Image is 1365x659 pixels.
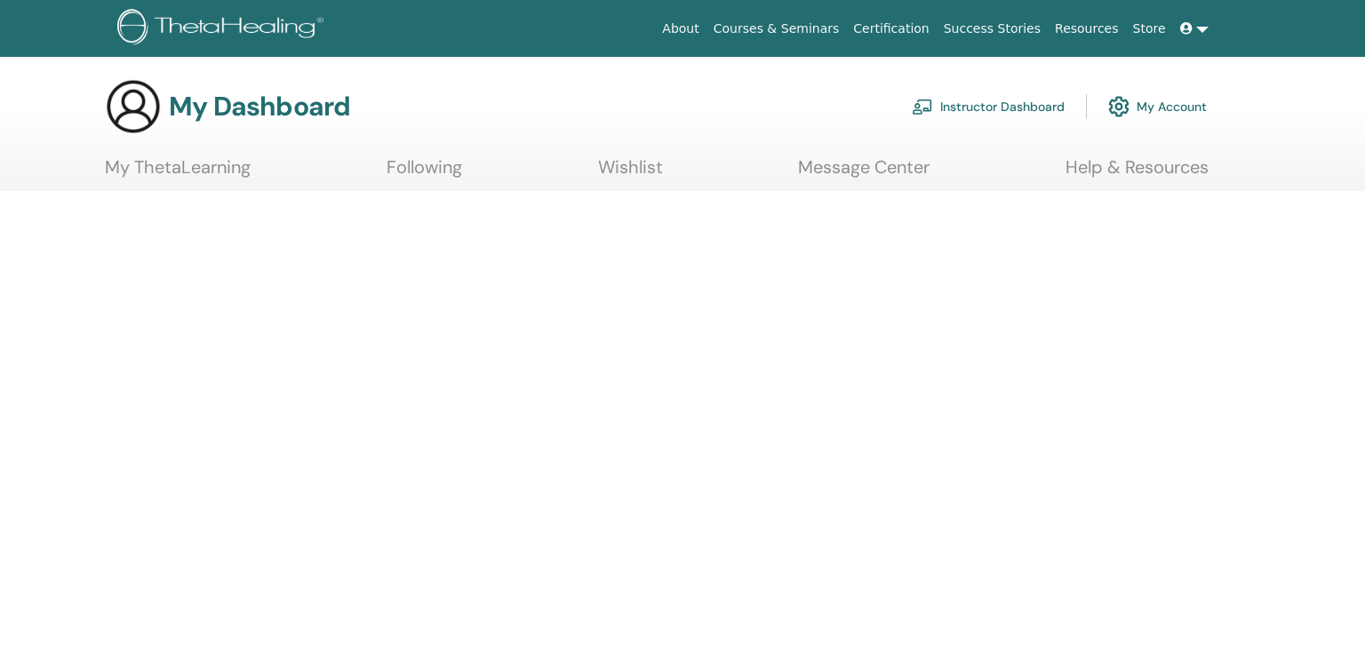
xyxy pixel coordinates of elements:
[912,87,1065,126] a: Instructor Dashboard
[937,12,1048,45] a: Success Stories
[169,91,350,123] h3: My Dashboard
[655,12,706,45] a: About
[706,12,847,45] a: Courses & Seminars
[1126,12,1173,45] a: Store
[798,156,930,191] a: Message Center
[105,78,162,135] img: generic-user-icon.jpg
[387,156,462,191] a: Following
[117,9,330,49] img: logo.png
[912,99,933,115] img: chalkboard-teacher.svg
[1066,156,1209,191] a: Help & Resources
[598,156,663,191] a: Wishlist
[1108,91,1130,122] img: cog.svg
[1108,87,1207,126] a: My Account
[105,156,251,191] a: My ThetaLearning
[846,12,936,45] a: Certification
[1048,12,1126,45] a: Resources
